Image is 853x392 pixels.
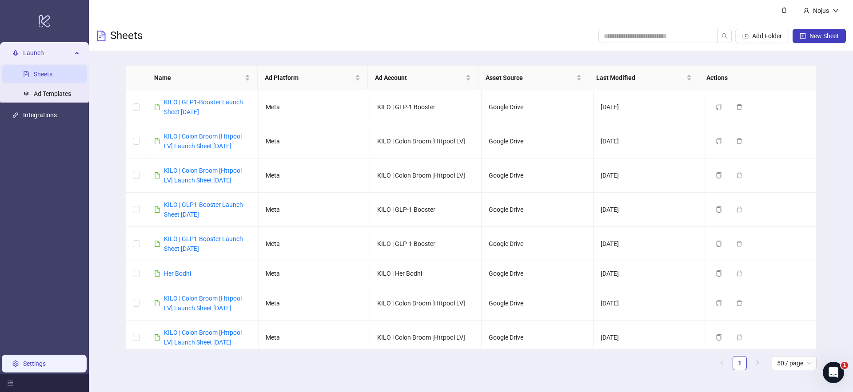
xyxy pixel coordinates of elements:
td: KILO | Colon Broom [Httpool LV] [370,286,482,321]
span: file [154,334,160,341]
span: 1 [841,362,848,369]
div: Page Size [772,356,817,370]
td: Meta [259,158,370,193]
td: Meta [259,227,370,261]
td: [DATE] [594,124,705,158]
td: Google Drive [482,90,593,124]
td: KILO | Colon Broom [Httpool LV] [370,124,482,158]
td: [DATE] [594,227,705,261]
td: Meta [259,286,370,321]
span: file-text [96,31,107,41]
td: Google Drive [482,124,593,158]
span: bell [781,7,787,13]
th: Last Modified [589,66,700,90]
td: KILO | Colon Broom [Httpool LV] [370,158,482,193]
span: rocket [12,50,19,56]
span: delete [736,206,742,213]
span: delete [736,172,742,178]
span: user [803,8,809,14]
td: Google Drive [482,261,593,286]
iframe: Intercom live chat [823,362,844,383]
span: copy [716,172,722,178]
a: Settings [23,360,46,367]
a: KILO | GLP1-Booster Launch Sheet [DATE] [164,201,243,218]
span: Asset Source [486,73,574,83]
li: Previous Page [715,356,729,370]
a: 1 [733,356,746,370]
td: KILO | Her Bodhi [370,261,482,286]
span: Last Modified [596,73,685,83]
span: delete [736,334,742,341]
td: KILO | GLP-1 Booster [370,227,482,261]
a: KILO | GLP1-Booster Launch Sheet [DATE] [164,235,243,252]
span: delete [736,138,742,144]
a: KILO | Colon Broom [Httpool LV] Launch Sheet [DATE] [164,167,242,184]
td: Meta [259,124,370,158]
td: Meta [259,321,370,355]
a: KILO | GLP1-Booster Launch Sheet [DATE] [164,99,243,115]
th: Actions [699,66,810,90]
span: delete [736,270,742,277]
td: KILO | GLP-1 Booster [370,193,482,227]
span: file [154,241,160,247]
span: right [755,360,760,365]
li: Next Page [750,356,765,370]
span: copy [716,334,722,341]
a: Sheets [34,71,52,78]
td: KILO | GLP-1 Booster [370,90,482,124]
span: copy [716,241,722,247]
td: Meta [259,261,370,286]
span: Ad Platform [265,73,354,83]
span: delete [736,300,742,306]
span: copy [716,104,722,110]
td: Google Drive [482,286,593,321]
div: Nojus [809,6,833,16]
span: Name [154,73,243,83]
span: copy [716,270,722,277]
span: delete [736,241,742,247]
span: file [154,172,160,178]
span: menu-fold [7,380,13,386]
a: KILO | Colon Broom [Httpool LV] Launch Sheet [DATE] [164,295,242,312]
span: Launch [23,44,72,62]
td: [DATE] [594,261,705,286]
a: KILO | Colon Broom [Httpool LV] Launch Sheet [DATE] [164,133,242,150]
td: Meta [259,193,370,227]
td: [DATE] [594,90,705,124]
span: New Sheet [809,32,839,40]
td: Google Drive [482,158,593,193]
span: left [719,360,725,365]
button: left [715,356,729,370]
a: Integrations [23,111,57,119]
td: Google Drive [482,321,593,355]
span: copy [716,138,722,144]
th: Asset Source [478,66,589,90]
span: plus-square [800,33,806,39]
a: Ad Templates [34,90,71,97]
td: Google Drive [482,227,593,261]
span: file [154,138,160,144]
span: file [154,104,160,110]
span: file [154,270,160,277]
a: Her Bodhi [164,270,191,277]
th: Ad Account [368,66,478,90]
td: KILO | Colon Broom [Httpool LV] [370,321,482,355]
li: 1 [733,356,747,370]
span: file [154,300,160,306]
td: [DATE] [594,193,705,227]
td: Google Drive [482,193,593,227]
td: [DATE] [594,286,705,321]
span: delete [736,104,742,110]
span: file [154,206,160,213]
span: copy [716,206,722,213]
span: search [721,33,728,39]
h3: Sheets [110,29,143,43]
span: Add Folder [752,32,782,40]
th: Name [147,66,258,90]
span: Ad Account [375,73,464,83]
span: folder-add [742,33,749,39]
button: New Sheet [793,29,846,43]
button: Add Folder [735,29,789,43]
td: Meta [259,90,370,124]
td: [DATE] [594,158,705,193]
